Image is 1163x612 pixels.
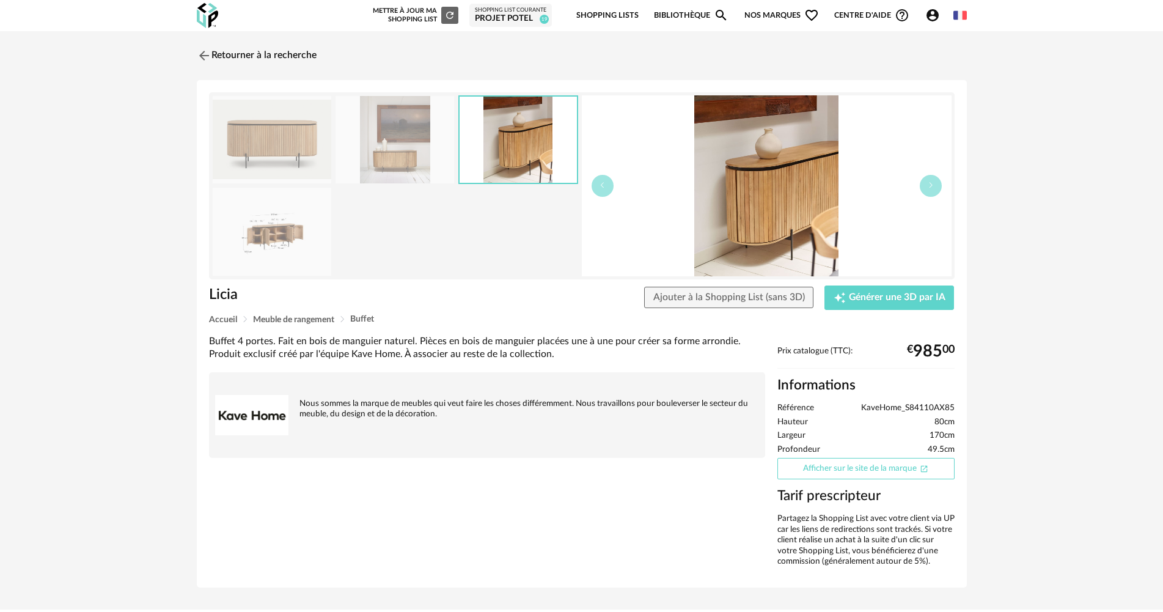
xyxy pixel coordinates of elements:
[930,430,955,441] span: 170cm
[370,7,458,24] div: Mettre à jour ma Shopping List
[475,7,546,24] a: Shopping List courante Projet Potel 19
[925,8,945,23] span: Account Circle icon
[444,12,455,18] span: Refresh icon
[934,417,955,428] span: 80cm
[777,377,955,394] h2: Informations
[576,1,639,30] a: Shopping Lists
[777,487,955,505] h3: Tarif prescripteur
[460,97,577,183] img: A000001993_8.jpg
[777,514,955,567] p: Partagez la Shopping List avec votre client via UP car les liens de redirections sont trackés. Si...
[654,1,728,30] a: BibliothèqueMagnify icon
[475,13,546,24] div: Projet Potel
[197,3,218,28] img: OXP
[834,8,909,23] span: Centre d'aideHelp Circle Outline icon
[913,347,942,356] span: 985
[895,8,909,23] span: Help Circle Outline icon
[475,7,546,14] div: Shopping List courante
[644,287,814,309] button: Ajouter à la Shopping List (sans 3D)
[824,286,954,310] button: Creation icon Générer une 3D par IA
[777,403,814,414] span: Référence
[336,96,454,183] img: A000001993_7.jpg
[804,8,819,23] span: Heart Outline icon
[197,42,317,69] a: Retourner à la recherche
[861,403,955,414] span: KaveHome_S84110AX85
[213,96,331,183] img: AA5637M46_1V01.jpg
[777,417,808,428] span: Hauteur
[213,188,331,275] img: AA5637M46_1C02.jpg
[777,458,955,479] a: Afficher sur le site de la marqueOpen In New icon
[209,335,765,361] div: Buffet 4 portes. Fait en bois de manguier naturel. Pièces en bois de manguier placées une à une p...
[849,293,945,303] span: Générer une 3D par IA
[925,8,940,23] span: Account Circle icon
[653,292,805,302] span: Ajouter à la Shopping List (sans 3D)
[834,292,846,304] span: Creation icon
[777,346,955,369] div: Prix catalogue (TTC):
[714,8,728,23] span: Magnify icon
[209,315,237,324] span: Accueil
[582,95,952,276] img: A000001993_8.jpg
[215,378,759,420] div: Nous sommes la marque de meubles qui veut faire les choses différemment. Nous travaillons pour bo...
[777,430,805,441] span: Largeur
[777,444,820,455] span: Profondeur
[215,378,288,452] img: brand logo
[209,315,955,324] div: Breadcrumb
[928,444,955,455] span: 49.5cm
[540,15,549,24] span: 19
[197,48,211,63] img: svg+xml;base64,PHN2ZyB3aWR0aD0iMjQiIGhlaWdodD0iMjQiIHZpZXdCb3g9IjAgMCAyNCAyNCIgZmlsbD0ibm9uZSIgeG...
[253,315,334,324] span: Meuble de rangement
[920,463,928,472] span: Open In New icon
[744,1,819,30] span: Nos marques
[953,9,967,22] img: fr
[350,315,374,323] span: Buffet
[209,286,513,304] h1: Licia
[907,347,955,356] div: € 00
